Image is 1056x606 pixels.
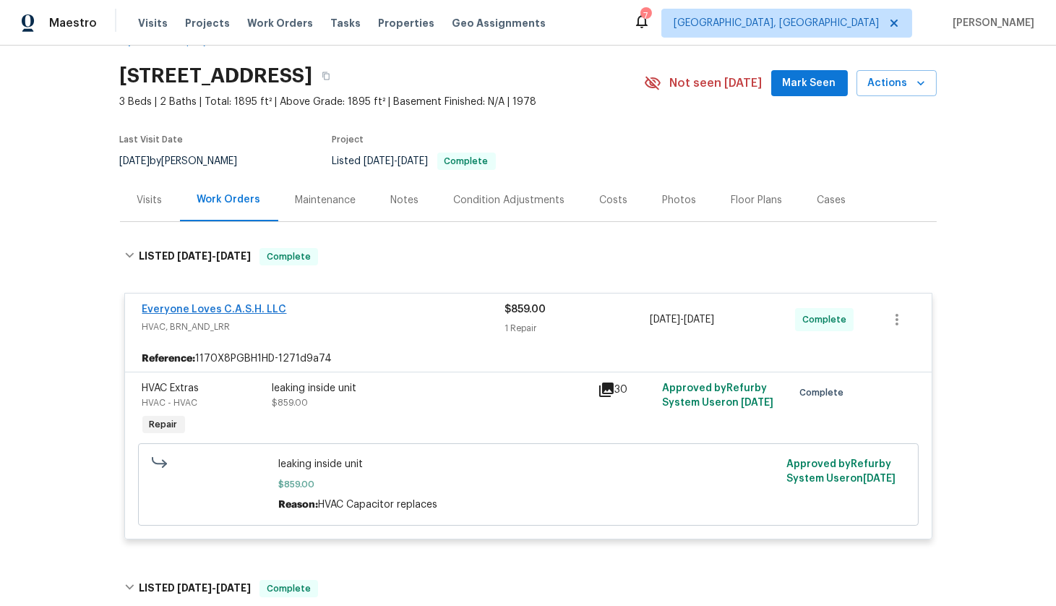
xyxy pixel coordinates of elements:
span: [DATE] [863,474,896,484]
div: by [PERSON_NAME] [120,153,255,170]
span: HVAC Capacitor replaces [318,500,437,510]
span: Visits [138,16,168,30]
span: [GEOGRAPHIC_DATA], [GEOGRAPHIC_DATA] [674,16,879,30]
span: [DATE] [177,251,212,261]
span: Project [332,135,364,144]
span: - [364,156,429,166]
span: Complete [802,312,852,327]
span: [DATE] [364,156,395,166]
button: Actions [857,70,937,97]
div: Costs [600,193,628,208]
span: 3 Beds | 2 Baths | Total: 1895 ft² | Above Grade: 1895 ft² | Basement Finished: N/A | 1978 [120,95,644,109]
span: Tasks [330,18,361,28]
div: Work Orders [197,192,261,207]
span: Actions [868,74,925,93]
span: Complete [261,249,317,264]
span: Complete [799,385,849,400]
span: Complete [439,157,494,166]
span: Repair [144,417,184,432]
b: Reference: [142,351,196,366]
span: [DATE] [650,315,680,325]
span: Approved by Refurby System User on [786,459,896,484]
button: Mark Seen [771,70,848,97]
span: - [177,251,251,261]
h6: LISTED [139,580,251,597]
div: 1170X8PGBH1HD-1271d9a74 [125,346,932,372]
div: Visits [137,193,163,208]
span: - [177,583,251,593]
span: Mark Seen [783,74,836,93]
span: Projects [185,16,230,30]
span: Geo Assignments [452,16,546,30]
span: [DATE] [398,156,429,166]
div: Floor Plans [731,193,783,208]
span: HVAC - HVAC [142,398,198,407]
span: Approved by Refurby System User on [662,383,773,408]
span: [DATE] [684,315,714,325]
span: [PERSON_NAME] [947,16,1034,30]
span: HVAC, BRN_AND_LRR [142,320,505,334]
span: Last Visit Date [120,135,184,144]
span: Listed [332,156,496,166]
span: Reason: [278,500,318,510]
div: Cases [817,193,846,208]
div: 7 [640,9,651,23]
button: Copy Address [313,63,339,89]
h2: [STREET_ADDRESS] [120,69,313,83]
span: Complete [261,581,317,596]
span: [DATE] [177,583,212,593]
span: $859.00 [278,477,778,492]
span: leaking inside unit [278,457,778,471]
div: 1 Repair [505,321,651,336]
span: [DATE] [741,398,773,408]
span: Properties [378,16,434,30]
div: Condition Adjustments [454,193,565,208]
span: - [650,312,714,327]
span: [DATE] [216,583,251,593]
div: Maintenance [296,193,356,208]
span: [DATE] [216,251,251,261]
span: Maestro [49,16,97,30]
div: Photos [663,193,697,208]
span: [DATE] [120,156,150,166]
span: $859.00 [505,304,546,315]
span: HVAC Extras [142,383,199,393]
span: Not seen [DATE] [670,76,763,90]
h6: LISTED [139,248,251,265]
span: Work Orders [247,16,313,30]
div: leaking inside unit [272,381,589,396]
div: LISTED [DATE]-[DATE]Complete [120,234,937,280]
div: Notes [391,193,419,208]
div: 30 [598,381,654,398]
a: Everyone Loves C.A.S.H. LLC [142,304,287,315]
span: $859.00 [272,398,309,407]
